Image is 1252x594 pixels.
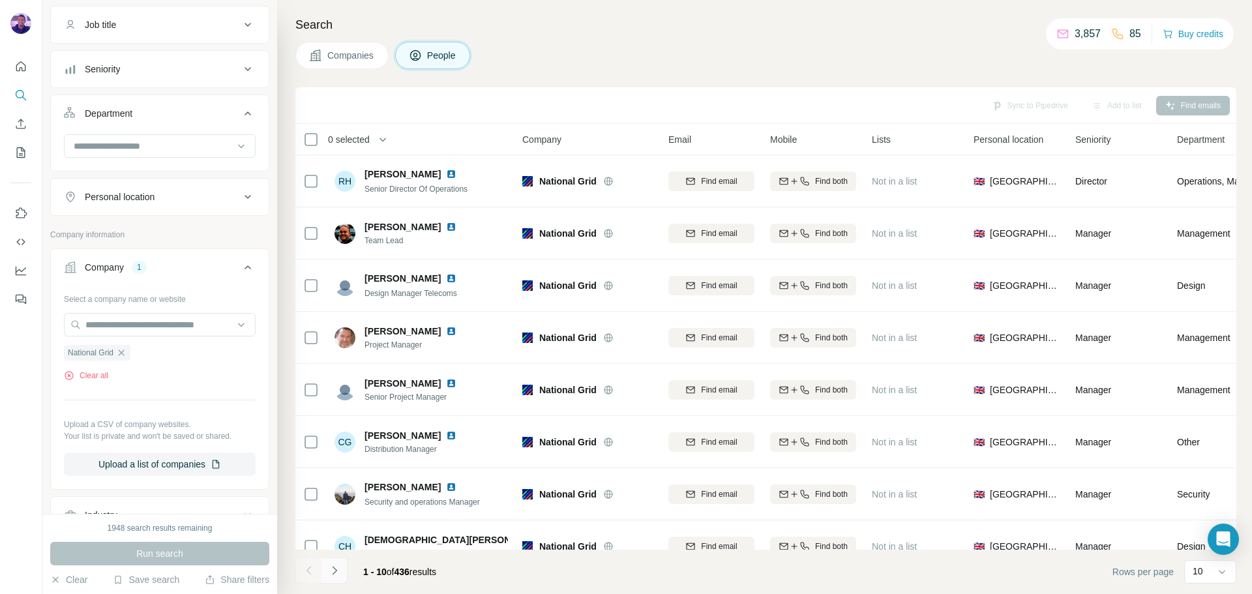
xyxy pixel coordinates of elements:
span: Find both [815,228,848,239]
img: Avatar [335,223,355,244]
div: 1 [132,261,147,273]
button: Feedback [10,288,31,311]
span: 436 [395,567,410,577]
button: Personal location [51,181,269,213]
div: 1948 search results remaining [108,522,213,534]
span: Not in a list [872,176,917,186]
img: LinkedIn logo [446,273,456,284]
span: People [427,49,457,62]
span: Manager [1075,489,1111,499]
button: Enrich CSV [10,112,31,136]
span: Lists [872,133,891,146]
h4: Search [295,16,1236,34]
span: Companies [327,49,375,62]
button: Find both [770,276,856,295]
button: Find email [668,380,754,400]
span: [GEOGRAPHIC_DATA] [990,227,1060,240]
button: Save search [113,573,179,586]
img: LinkedIn logo [446,430,456,441]
span: [GEOGRAPHIC_DATA] [990,540,1060,553]
span: [PERSON_NAME] [365,272,441,285]
p: Upload a CSV of company websites. [64,419,256,430]
span: [DEMOGRAPHIC_DATA][PERSON_NAME] [365,533,546,546]
button: Job title [51,9,269,40]
span: Find email [701,175,737,187]
span: Find both [815,488,848,500]
span: Director [1075,176,1107,186]
img: Logo of National Grid [522,385,533,395]
span: 🇬🇧 [974,383,985,396]
span: Security [1177,488,1210,501]
span: Not in a list [872,489,917,499]
img: Avatar [335,275,355,296]
span: Senior Director Of Operations [365,185,468,194]
span: Find both [815,280,848,291]
span: Find email [701,332,737,344]
span: Find email [701,384,737,396]
span: Find both [815,436,848,448]
img: Avatar [335,484,355,505]
button: Find both [770,224,856,243]
button: Find both [770,380,856,400]
button: Find email [668,432,754,452]
span: National Grid [539,331,597,344]
span: National Grid [539,227,597,240]
div: Company [85,261,124,274]
div: Job title [85,18,116,31]
span: Manager [1075,541,1111,552]
span: Manager [1075,437,1111,447]
span: 🇬🇧 [974,331,985,344]
button: Find email [668,171,754,191]
span: 🇬🇧 [974,227,985,240]
span: Department [1177,133,1225,146]
span: [GEOGRAPHIC_DATA] [990,175,1060,188]
span: [PERSON_NAME] [365,377,441,390]
div: RH [335,171,355,192]
button: Buy credits [1163,25,1223,43]
span: 1 - 10 [363,567,387,577]
img: LinkedIn logo [446,326,456,336]
span: Management [1177,383,1230,396]
span: Mobile [770,133,797,146]
button: Find email [668,276,754,295]
img: Logo of National Grid [522,280,533,291]
button: Clear all [64,370,108,381]
span: Find email [701,436,737,448]
p: Company information [50,229,269,241]
button: Quick start [10,55,31,78]
img: LinkedIn logo [446,482,456,492]
span: 🇬🇧 [974,540,985,553]
span: National Grid [539,279,597,292]
span: National Grid [539,540,597,553]
p: 85 [1129,26,1141,42]
img: Logo of National Grid [522,489,533,499]
img: Avatar [10,13,31,34]
span: 🇬🇧 [974,279,985,292]
span: Not in a list [872,228,917,239]
p: 10 [1193,565,1203,578]
span: Management [1177,227,1230,240]
span: Not in a list [872,333,917,343]
button: Upload a list of companies [64,453,256,476]
button: Navigate to next page [321,557,348,584]
span: National Grid [539,383,597,396]
div: Seniority [85,63,120,76]
button: Find both [770,484,856,504]
div: Select a company name or website [64,288,256,305]
button: Industry [51,499,269,531]
button: Find both [770,171,856,191]
button: Find email [668,328,754,348]
p: 3,857 [1075,26,1101,42]
span: 🇬🇧 [974,436,985,449]
button: Department [51,98,269,134]
span: Find email [701,488,737,500]
button: Find both [770,432,856,452]
span: Manager [1075,280,1111,291]
div: Personal location [85,190,155,203]
span: 🇬🇧 [974,175,985,188]
span: Security and operations Manager [365,497,480,507]
div: CH [335,536,355,557]
span: [PERSON_NAME] [365,481,441,494]
img: Avatar [335,379,355,400]
img: Logo of National Grid [522,333,533,343]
